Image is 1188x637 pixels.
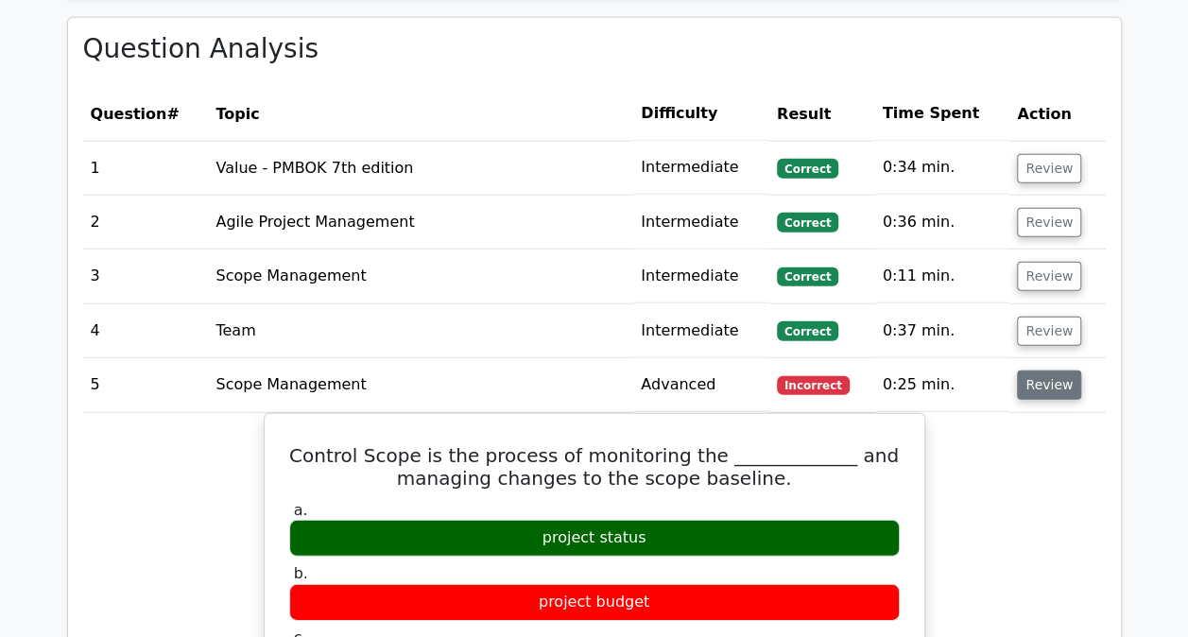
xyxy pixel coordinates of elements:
[777,321,838,340] span: Correct
[1009,87,1105,141] th: Action
[294,564,308,582] span: b.
[875,141,1010,195] td: 0:34 min.
[875,250,1010,303] td: 0:11 min.
[875,87,1010,141] th: Time Spent
[294,501,308,519] span: a.
[83,358,209,412] td: 5
[633,196,769,250] td: Intermediate
[633,87,769,141] th: Difficulty
[777,376,850,395] span: Incorrect
[769,87,875,141] th: Result
[1017,370,1081,400] button: Review
[83,141,209,195] td: 1
[875,196,1010,250] td: 0:36 min.
[83,196,209,250] td: 2
[208,304,633,358] td: Team
[875,358,1010,412] td: 0:25 min.
[1017,317,1081,346] button: Review
[83,250,209,303] td: 3
[633,250,769,303] td: Intermediate
[91,105,167,123] span: Question
[83,33,1106,65] h3: Question Analysis
[208,250,633,303] td: Scope Management
[875,304,1010,358] td: 0:37 min.
[208,358,633,412] td: Scope Management
[208,196,633,250] td: Agile Project Management
[777,267,838,286] span: Correct
[1017,262,1081,291] button: Review
[1017,154,1081,183] button: Review
[208,141,633,195] td: Value - PMBOK 7th edition
[633,304,769,358] td: Intermediate
[83,87,209,141] th: #
[777,213,838,232] span: Correct
[633,141,769,195] td: Intermediate
[289,520,900,557] div: project status
[1017,208,1081,237] button: Review
[289,584,900,621] div: project budget
[208,87,633,141] th: Topic
[777,159,838,178] span: Correct
[633,358,769,412] td: Advanced
[287,444,902,490] h5: Control Scope is the process of monitoring the _____________ and managing changes to the scope ba...
[83,304,209,358] td: 4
